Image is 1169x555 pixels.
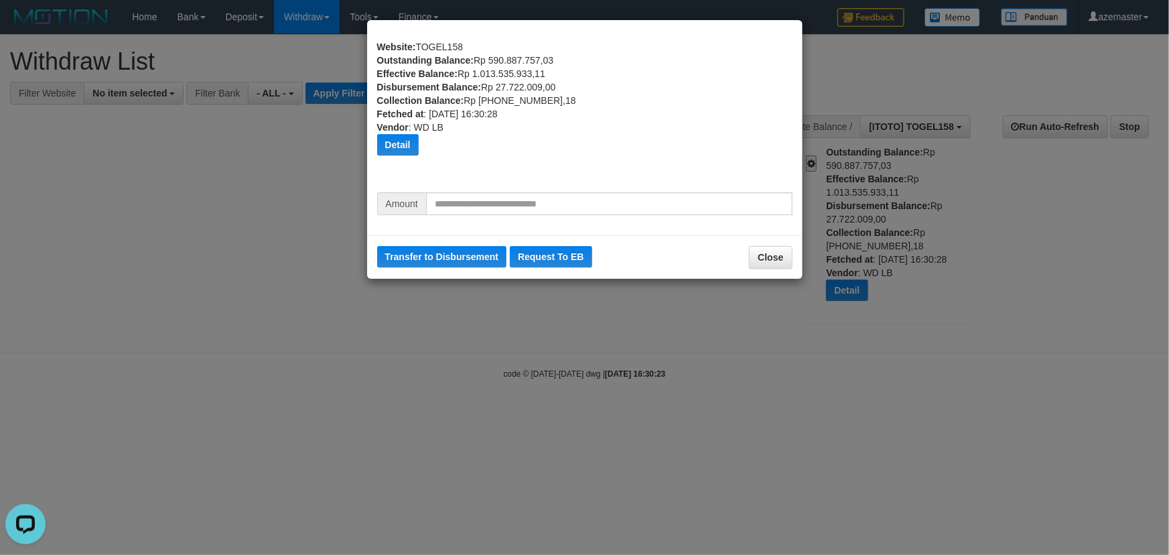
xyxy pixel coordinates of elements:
[377,134,419,156] button: Detail
[377,246,507,267] button: Transfer to Disbursement
[377,109,424,119] b: Fetched at
[377,122,409,133] b: Vendor
[377,68,458,79] b: Effective Balance:
[749,246,792,269] button: Close
[377,40,793,192] div: TOGEL158 Rp 590.887.757,03 Rp 1.013.535.933,11 Rp 27.722.009,00 Rp [PHONE_NUMBER],18 : [DATE] 16:...
[377,42,416,52] b: Website:
[377,95,464,106] b: Collection Balance:
[377,82,482,92] b: Disbursement Balance:
[377,192,426,215] span: Amount
[377,55,474,66] b: Outstanding Balance:
[5,5,46,46] button: Open LiveChat chat widget
[510,246,592,267] button: Request To EB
